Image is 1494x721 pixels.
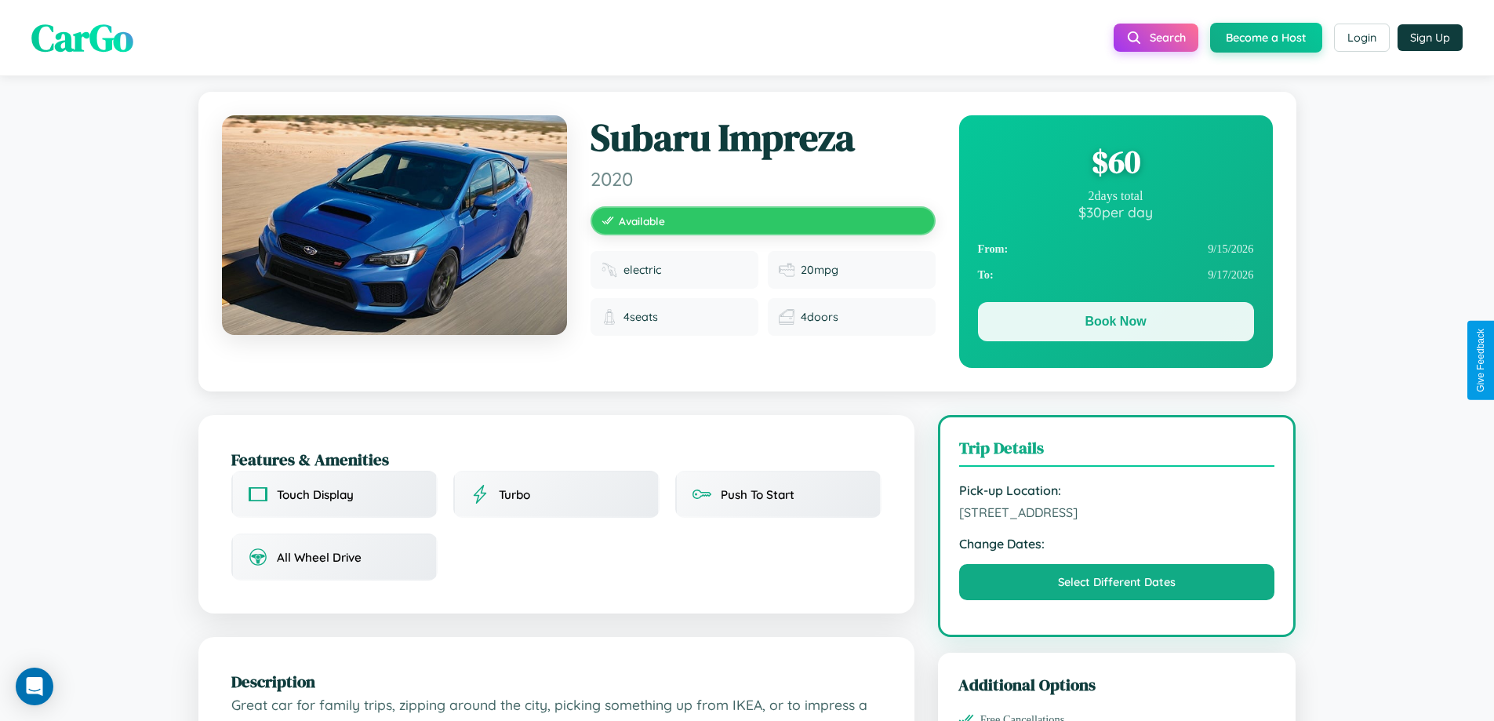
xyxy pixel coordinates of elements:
[959,436,1275,467] h3: Trip Details
[978,302,1254,341] button: Book Now
[222,115,567,335] img: Subaru Impreza 2020
[1114,24,1198,52] button: Search
[231,670,881,693] h2: Description
[1210,23,1322,53] button: Become a Host
[623,263,661,277] span: electric
[31,12,133,64] span: CarGo
[1334,24,1390,52] button: Login
[16,668,53,705] div: Open Intercom Messenger
[602,262,617,278] img: Fuel type
[958,673,1276,696] h3: Additional Options
[619,214,665,228] span: Available
[277,487,354,502] span: Touch Display
[978,268,994,282] strong: To:
[959,504,1275,520] span: [STREET_ADDRESS]
[978,140,1254,183] div: $ 60
[623,310,658,324] span: 4 seats
[779,309,794,325] img: Doors
[602,309,617,325] img: Seats
[978,262,1254,288] div: 9 / 17 / 2026
[779,262,794,278] img: Fuel efficiency
[1150,31,1186,45] span: Search
[959,536,1275,552] strong: Change Dates:
[978,189,1254,203] div: 2 days total
[1475,329,1486,392] div: Give Feedback
[978,203,1254,220] div: $ 30 per day
[721,487,794,502] span: Push To Start
[959,564,1275,600] button: Select Different Dates
[231,448,881,471] h2: Features & Amenities
[591,115,936,161] h1: Subaru Impreza
[801,263,838,277] span: 20 mpg
[978,242,1009,256] strong: From:
[978,236,1254,262] div: 9 / 15 / 2026
[591,167,936,191] span: 2020
[277,550,362,565] span: All Wheel Drive
[801,310,838,324] span: 4 doors
[959,482,1275,498] strong: Pick-up Location:
[1398,24,1463,51] button: Sign Up
[499,487,530,502] span: Turbo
